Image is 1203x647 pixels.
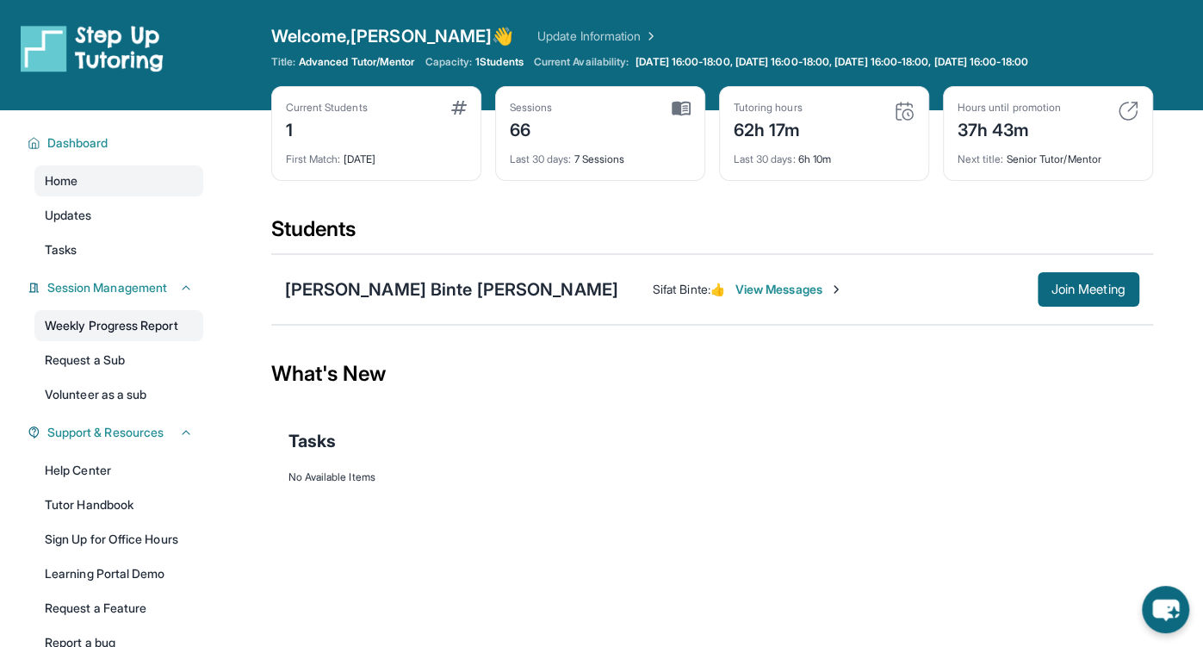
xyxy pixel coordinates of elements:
div: 37h 43m [958,115,1061,142]
a: Updates [34,200,203,231]
span: Welcome, [PERSON_NAME] 👋 [271,24,514,48]
span: 👍 [710,282,725,296]
div: What's New [271,336,1153,412]
button: Session Management [40,279,193,296]
div: Hours until promotion [958,101,1061,115]
span: [DATE] 16:00-18:00, [DATE] 16:00-18:00, [DATE] 16:00-18:00, [DATE] 16:00-18:00 [636,55,1027,69]
button: chat-button [1142,586,1189,633]
img: card [451,101,467,115]
a: Volunteer as a sub [34,379,203,410]
span: 1 Students [475,55,524,69]
span: Current Availability: [534,55,629,69]
div: [DATE] [286,142,467,166]
a: Tutor Handbook [34,489,203,520]
a: Request a Feature [34,593,203,624]
div: 6h 10m [734,142,915,166]
span: Last 30 days : [510,152,572,165]
img: logo [21,24,164,72]
div: 1 [286,115,368,142]
button: Dashboard [40,134,193,152]
a: Learning Portal Demo [34,558,203,589]
div: 62h 17m [734,115,803,142]
a: Tasks [34,234,203,265]
span: Updates [45,207,92,224]
span: Join Meeting [1051,284,1125,295]
div: [PERSON_NAME] Binte [PERSON_NAME] [285,277,618,302]
span: Session Management [47,279,167,296]
span: Sifat Binte : [653,282,710,296]
img: card [672,101,691,116]
span: Tasks [45,241,77,258]
a: Sign Up for Office Hours [34,524,203,555]
span: Support & Resources [47,424,164,441]
img: card [1118,101,1138,121]
span: Capacity: [425,55,472,69]
span: Tasks [288,429,336,453]
span: Dashboard [47,134,109,152]
div: Tutoring hours [734,101,803,115]
span: Title: [271,55,295,69]
a: Request a Sub [34,345,203,376]
span: Home [45,172,78,190]
div: Current Students [286,101,368,115]
button: Support & Resources [40,424,193,441]
img: Chevron-Right [829,283,843,296]
div: Students [271,215,1153,253]
span: Advanced Tutor/Mentor [299,55,414,69]
button: Join Meeting [1038,272,1139,307]
img: Chevron Right [641,28,658,45]
span: View Messages [735,281,843,298]
div: 66 [510,115,553,142]
div: 7 Sessions [510,142,691,166]
div: No Available Items [288,470,1136,484]
span: Last 30 days : [734,152,796,165]
div: Sessions [510,101,553,115]
a: Weekly Progress Report [34,310,203,341]
span: First Match : [286,152,341,165]
a: Home [34,165,203,196]
div: Senior Tutor/Mentor [958,142,1138,166]
a: Help Center [34,455,203,486]
a: Update Information [537,28,658,45]
a: [DATE] 16:00-18:00, [DATE] 16:00-18:00, [DATE] 16:00-18:00, [DATE] 16:00-18:00 [632,55,1031,69]
span: Next title : [958,152,1004,165]
img: card [894,101,915,121]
